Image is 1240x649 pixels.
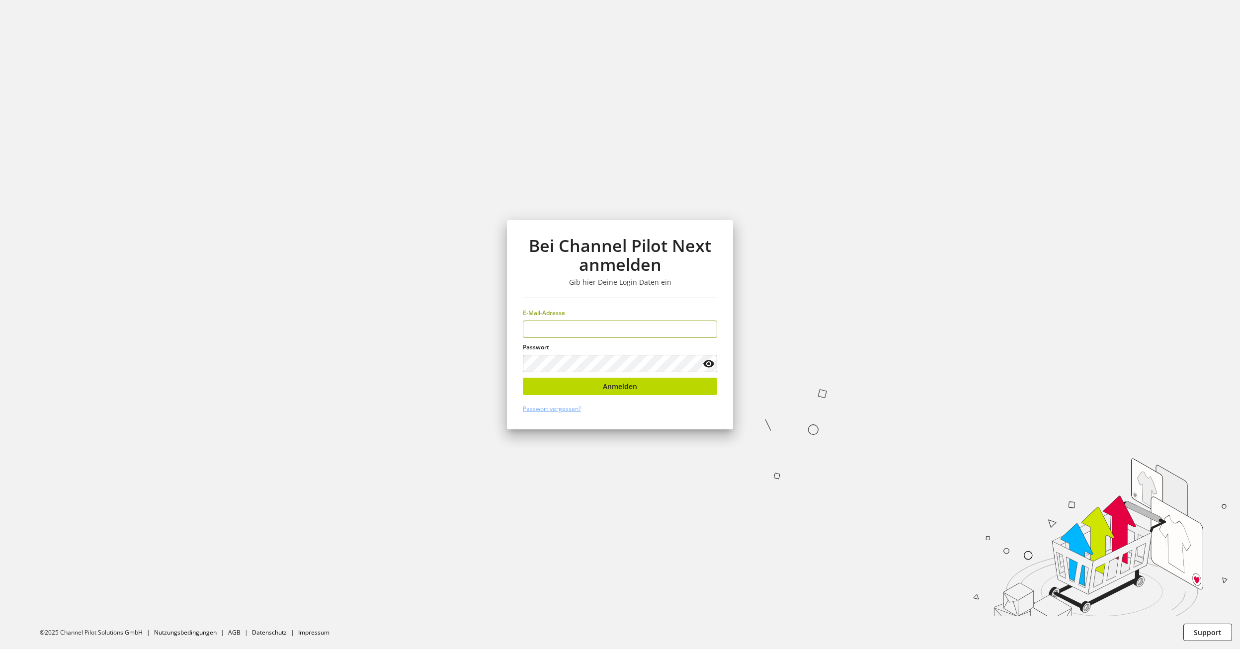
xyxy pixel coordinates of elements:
span: Passwort [523,343,549,351]
span: E-Mail-Adresse [523,309,565,317]
a: Impressum [298,628,330,637]
h1: Bei Channel Pilot Next anmelden [523,236,717,274]
a: AGB [228,628,241,637]
button: Anmelden [523,378,717,395]
a: Datenschutz [252,628,287,637]
h3: Gib hier Deine Login Daten ein [523,278,717,287]
button: Support [1183,624,1232,641]
a: Nutzungsbedingungen [154,628,217,637]
span: Anmelden [603,381,637,392]
a: Passwort vergessen? [523,405,581,413]
span: Support [1194,627,1222,638]
li: ©2025 Channel Pilot Solutions GmbH [40,628,154,637]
